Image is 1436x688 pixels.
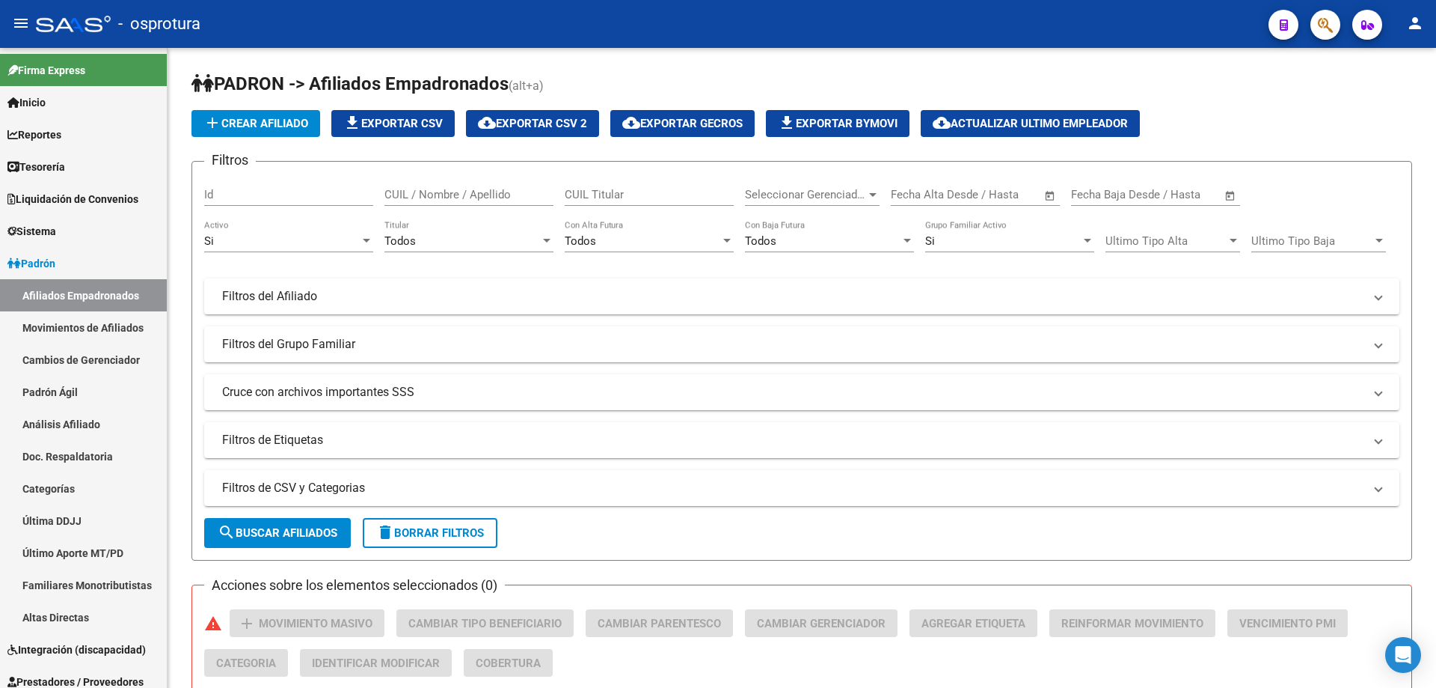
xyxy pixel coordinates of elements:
[933,117,1128,130] span: Actualizar ultimo Empleador
[222,432,1363,448] mat-panel-title: Filtros de Etiquetas
[1105,234,1227,248] span: Ultimo Tipo Alta
[218,523,236,541] mat-icon: search
[1049,609,1215,637] button: Reinformar Movimiento
[191,110,320,137] button: Crear Afiliado
[1042,187,1059,204] button: Open calendar
[7,223,56,240] span: Sistema
[1385,637,1421,673] div: Open Intercom Messenger
[565,234,596,248] span: Todos
[7,159,65,175] span: Tesorería
[766,110,909,137] button: Exportar Bymovi
[376,523,394,541] mat-icon: delete
[509,79,544,93] span: (alt+a)
[1071,188,1132,201] input: Fecha inicio
[396,609,574,637] button: Cambiar Tipo Beneficiario
[622,114,640,132] mat-icon: cloud_download
[757,617,886,630] span: Cambiar Gerenciador
[203,117,308,130] span: Crear Afiliado
[376,526,484,540] span: Borrar Filtros
[384,234,416,248] span: Todos
[7,94,46,111] span: Inicio
[12,14,30,32] mat-icon: menu
[466,110,599,137] button: Exportar CSV 2
[331,110,455,137] button: Exportar CSV
[1251,234,1372,248] span: Ultimo Tipo Baja
[363,518,497,548] button: Borrar Filtros
[622,117,743,130] span: Exportar GECROS
[921,110,1140,137] button: Actualizar ultimo Empleador
[1227,609,1348,637] button: Vencimiento PMI
[745,188,866,201] span: Seleccionar Gerenciador
[1145,188,1218,201] input: Fecha fin
[191,73,509,94] span: PADRON -> Afiliados Empadronados
[778,114,796,132] mat-icon: file_download
[222,288,1363,305] mat-panel-title: Filtros del Afiliado
[891,188,951,201] input: Fecha inicio
[586,609,733,637] button: Cambiar Parentesco
[7,255,55,272] span: Padrón
[476,657,541,670] span: Cobertura
[204,234,214,248] span: Si
[745,234,776,248] span: Todos
[1061,617,1203,630] span: Reinformar Movimiento
[778,117,897,130] span: Exportar Bymovi
[222,336,1363,353] mat-panel-title: Filtros del Grupo Familiar
[203,114,221,132] mat-icon: add
[204,326,1399,362] mat-expansion-panel-header: Filtros del Grupo Familiar
[7,191,138,207] span: Liquidación de Convenios
[464,649,553,677] button: Cobertura
[478,117,587,130] span: Exportar CSV 2
[230,609,384,637] button: Movimiento Masivo
[222,384,1363,401] mat-panel-title: Cruce con archivos importantes SSS
[218,526,337,540] span: Buscar Afiliados
[300,649,452,677] button: Identificar Modificar
[598,617,721,630] span: Cambiar Parentesco
[408,617,562,630] span: Cambiar Tipo Beneficiario
[965,188,1037,201] input: Fecha fin
[745,609,897,637] button: Cambiar Gerenciador
[909,609,1037,637] button: Agregar Etiqueta
[933,114,951,132] mat-icon: cloud_download
[204,518,351,548] button: Buscar Afiliados
[1239,617,1336,630] span: Vencimiento PMI
[118,7,200,40] span: - osprotura
[216,657,276,670] span: Categoria
[7,62,85,79] span: Firma Express
[1222,187,1239,204] button: Open calendar
[204,470,1399,506] mat-expansion-panel-header: Filtros de CSV y Categorias
[478,114,496,132] mat-icon: cloud_download
[343,114,361,132] mat-icon: file_download
[259,617,372,630] span: Movimiento Masivo
[204,649,288,677] button: Categoria
[925,234,935,248] span: Si
[204,575,505,596] h3: Acciones sobre los elementos seleccionados (0)
[222,480,1363,496] mat-panel-title: Filtros de CSV y Categorias
[204,422,1399,458] mat-expansion-panel-header: Filtros de Etiquetas
[921,617,1025,630] span: Agregar Etiqueta
[204,278,1399,314] mat-expansion-panel-header: Filtros del Afiliado
[204,374,1399,410] mat-expansion-panel-header: Cruce con archivos importantes SSS
[7,642,146,658] span: Integración (discapacidad)
[238,615,256,633] mat-icon: add
[204,150,256,171] h3: Filtros
[312,657,440,670] span: Identificar Modificar
[343,117,443,130] span: Exportar CSV
[610,110,755,137] button: Exportar GECROS
[7,127,61,143] span: Reportes
[204,615,222,633] mat-icon: warning
[1406,14,1424,32] mat-icon: person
